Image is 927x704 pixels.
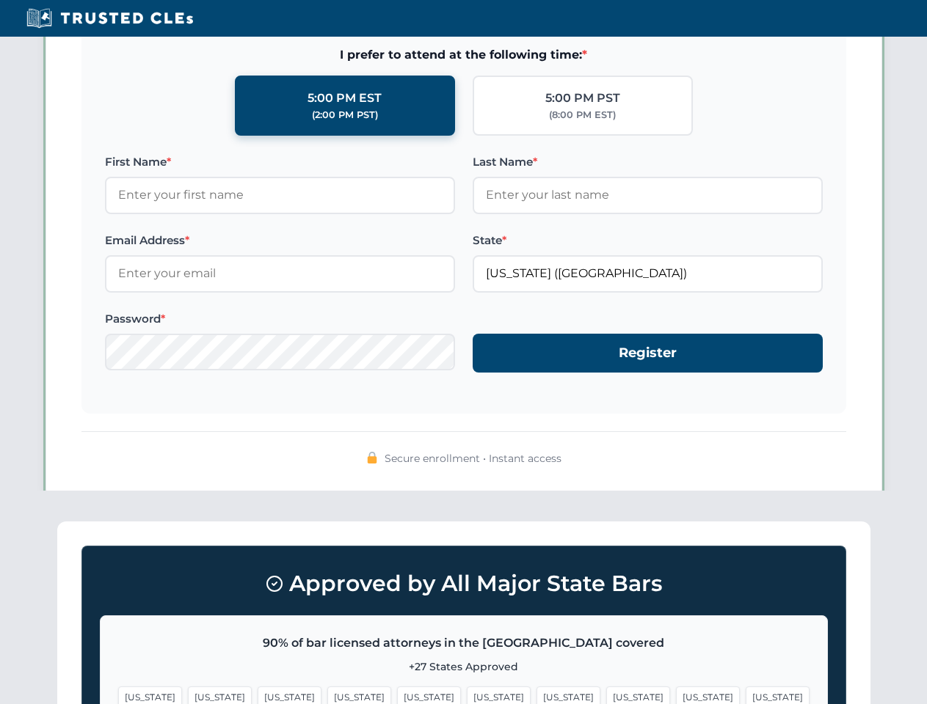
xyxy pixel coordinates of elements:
[308,89,382,108] div: 5:00 PM EST
[312,108,378,122] div: (2:00 PM PST)
[105,153,455,171] label: First Name
[105,310,455,328] label: Password
[549,108,616,122] div: (8:00 PM EST)
[22,7,197,29] img: Trusted CLEs
[105,177,455,213] input: Enter your first name
[105,45,823,65] span: I prefer to attend at the following time:
[473,334,823,373] button: Register
[473,255,823,292] input: Florida (FL)
[105,255,455,292] input: Enter your email
[100,564,828,604] h3: Approved by All Major State Bars
[545,89,620,108] div: 5:00 PM PST
[366,452,378,463] img: 🔒
[118,659,810,675] p: +27 States Approved
[473,177,823,213] input: Enter your last name
[105,232,455,249] label: Email Address
[473,153,823,171] label: Last Name
[118,634,810,653] p: 90% of bar licensed attorneys in the [GEOGRAPHIC_DATA] covered
[385,450,561,466] span: Secure enrollment • Instant access
[473,232,823,249] label: State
